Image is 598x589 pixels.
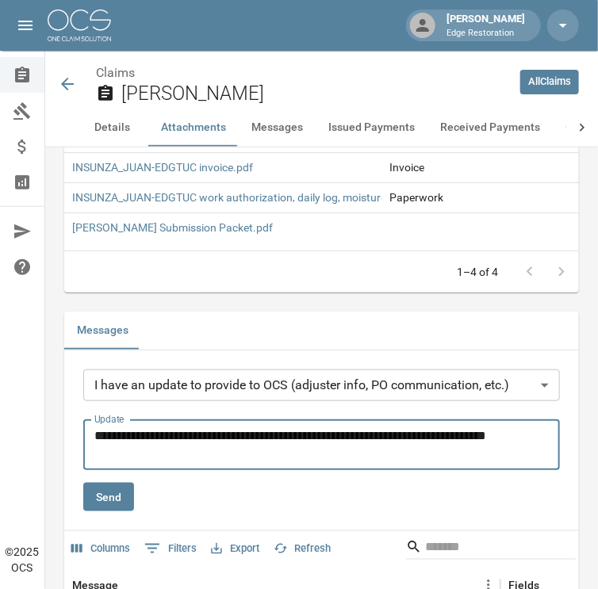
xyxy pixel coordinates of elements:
div: I have an update to provide to OCS (adjuster info, PO communication, etc.) [83,369,560,401]
p: Edge Restoration [447,27,525,40]
div: © 2025 OCS [6,544,40,576]
button: Messages [64,312,141,350]
div: Invoice [389,159,424,175]
button: open drawer [10,10,41,41]
button: Details [77,109,148,147]
div: Paperwork [389,189,443,205]
h2: [PERSON_NAME] [121,82,508,105]
div: anchor tabs [77,109,566,147]
button: Send [83,483,134,512]
p: 1–4 of 4 [457,264,498,280]
button: Issued Payments [316,109,427,147]
nav: breadcrumb [96,63,508,82]
a: [PERSON_NAME] Submission Packet.pdf [72,220,273,235]
button: Export [207,537,263,561]
button: Refresh [270,537,335,561]
a: Claims [96,65,135,80]
a: INSUNZA_JUAN-EDGTUC work authorization, daily log, moisture map, NOC.pdf [72,189,458,205]
div: Search [406,534,576,563]
div: [PERSON_NAME] [440,11,531,40]
button: Show filters [140,536,201,561]
label: Update [94,413,125,426]
img: ocs-logo-white-transparent.png [48,10,111,41]
button: Received Payments [427,109,553,147]
button: Attachments [148,109,239,147]
button: Messages [239,109,316,147]
a: AllClaims [520,70,579,94]
a: INSUNZA_JUAN-EDGTUC invoice.pdf [72,159,253,175]
button: Select columns [67,537,134,561]
div: related-list tabs [64,312,579,350]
